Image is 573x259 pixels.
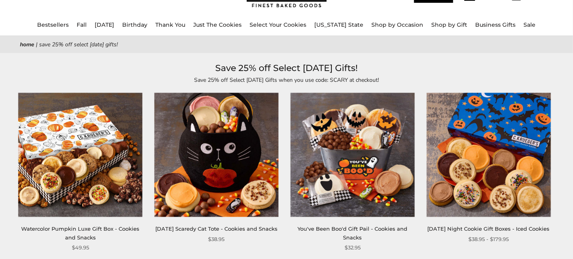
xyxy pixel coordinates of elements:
a: Shop by Gift [432,21,468,28]
span: $49.95 [72,243,89,252]
span: Save 25% off Select [DATE] Gifts! [39,41,118,48]
h1: Save 25% off Select [DATE] Gifts! [32,61,541,75]
a: [DATE] Night Cookie Gift Boxes - Iced Cookies [428,225,550,232]
span: $38.95 [208,235,225,243]
a: You've Been Boo'd Gift Pail - Cookies and Snacks [297,225,407,240]
a: Shop by Occasion [372,21,424,28]
a: Fall [77,21,87,28]
img: Halloween Night Cookie Gift Boxes - Iced Cookies [426,93,551,217]
a: Business Gifts [476,21,516,28]
a: Just The Cookies [194,21,242,28]
a: Bestsellers [38,21,69,28]
img: Halloween Scaredy Cat Tote - Cookies and Snacks [155,93,279,217]
span: $32.95 [345,243,361,252]
a: Select Your Cookies [250,21,307,28]
a: Watercolor Pumpkin Luxe Gift Box - Cookies and Snacks [21,225,139,240]
a: Thank You [156,21,186,28]
span: | [36,41,38,48]
img: Watercolor Pumpkin Luxe Gift Box - Cookies and Snacks [18,93,143,217]
a: Sale [524,21,536,28]
a: [DATE] Scaredy Cat Tote - Cookies and Snacks [155,225,278,232]
p: Save 25% off Select [DATE] Gifts when you use code: SCARY at checkout! [103,75,470,85]
a: Home [20,41,34,48]
a: [DATE] [95,21,115,28]
img: You've Been Boo'd Gift Pail - Cookies and Snacks [291,93,415,217]
span: $38.95 - $179.95 [468,235,509,243]
a: [US_STATE] State [315,21,364,28]
nav: breadcrumbs [20,40,553,49]
a: Birthday [123,21,148,28]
